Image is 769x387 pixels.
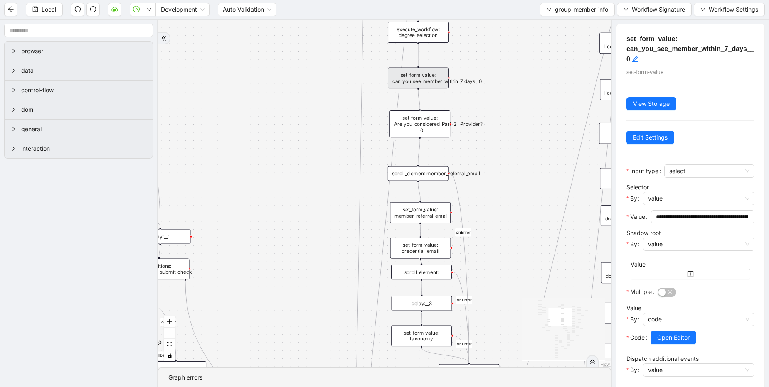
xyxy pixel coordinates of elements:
span: right [11,49,16,54]
button: arrow-left [4,3,17,16]
span: value [648,192,749,205]
span: By [630,315,637,324]
span: double-right [161,35,167,41]
span: code [648,313,749,326]
button: fit view [164,339,175,350]
span: dom [21,105,146,114]
div: dom [5,100,153,119]
div: set_form_value: license_effective_date [599,33,660,54]
span: arrow-left [7,6,14,12]
div: scroll_element: [391,265,452,279]
div: delay:__0 [130,229,191,244]
div: scroll_element:member_referral_email [388,166,449,181]
button: saveLocal [26,3,63,16]
button: plus-square [631,269,750,279]
g: Edge from conditions: application_submit_check__0 to get_text: reapply_case [148,352,176,360]
div: set_form_value: do_you_accept_medicaid [601,262,662,284]
span: View Storage [633,99,670,108]
span: Input type [630,167,658,176]
span: data [21,66,146,75]
div: get_text: reapply_case [145,361,206,376]
div: data [5,61,153,80]
div: set_form_value: member_referral_email [390,202,451,223]
div: set_form_value: Are_you_considered_Part_2__Provider?__0 [389,110,450,137]
div: execute_workflow: degree_selection [388,22,449,43]
div: click to edit id [632,54,638,64]
span: play-circle [133,6,140,12]
span: By [630,365,637,375]
div: delay:__3 [392,296,452,311]
button: down [143,3,156,16]
div: set_form_value: taxonomy [391,326,452,347]
label: Selector [626,184,649,191]
label: Dispatch additional events [626,355,699,362]
span: Multiple [630,287,652,296]
span: right [11,127,16,132]
div: set_form_value: do_you_accept_medicare [601,205,661,226]
div: click_element: nxt_btn [439,364,499,379]
div: set_form_value: license_state [599,123,660,144]
div: set_form_value: can_you_see_member_within_7_days__0 [388,68,449,89]
span: control-flow [21,86,146,95]
g: Edge from set_form_value: taxonomy to click_element: nxt_btn [421,348,469,363]
span: undo [74,6,81,12]
label: Shadow root [626,229,661,236]
span: browser [21,47,146,56]
label: Value [626,304,641,311]
span: By [630,194,637,203]
span: Development [161,3,205,16]
button: zoom in [164,316,175,328]
button: zoom out [164,328,175,339]
span: redo [90,6,96,12]
div: general [5,120,153,139]
span: right [11,107,16,112]
button: play-circle [130,3,143,16]
span: Auto Validation [223,3,271,16]
button: downgroup-member-info [540,3,615,16]
button: downWorkflow Settings [694,3,765,16]
span: set-form-value [626,69,663,76]
span: down [547,7,552,12]
span: Value [630,212,645,221]
span: Local [42,5,56,14]
g: Edge from set_form_value: taxonomy to click_element: nxt_btn [454,336,472,363]
span: Workflow Settings [709,5,758,14]
g: Edge from set_form_value: can_you_see_member_within_7_days__0 to set_form_value: Are_you_consider... [418,90,420,109]
button: toggle interactivity [164,350,175,361]
div: browser [5,42,153,61]
span: general [21,125,146,134]
span: By [630,240,637,249]
span: right [11,68,16,73]
div: set_form_value: caqh_id__0 [600,168,661,189]
g: Edge from set_form_value: Are_you_considered_Part_2__Provider?__0 to scroll_element:member_referr... [418,139,420,164]
button: View Storage [626,97,676,110]
span: down [700,7,705,12]
span: right [11,88,16,93]
div: conditions: application_submit_check [129,259,190,280]
div: set_form_value: license_expiration_date [600,79,661,100]
g: Edge from scroll_element:member_referral_email to set_form_value: member_referral_email [418,182,420,200]
div: control-flow [5,81,153,100]
span: Workflow Signature [632,5,685,14]
span: down [147,7,152,12]
span: select [669,165,749,177]
div: interaction [5,139,153,158]
g: Edge from set_form_value: credential_email to scroll_element: [421,260,421,263]
button: Open Editor [651,331,696,344]
span: interaction [21,144,146,153]
g: Edge from scroll_element: to click_element: nxt_btn [454,272,472,363]
g: Edge from scroll_element:member_referral_email to click_element: nxt_btn [450,174,471,363]
a: React Flow attribution [588,362,610,367]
